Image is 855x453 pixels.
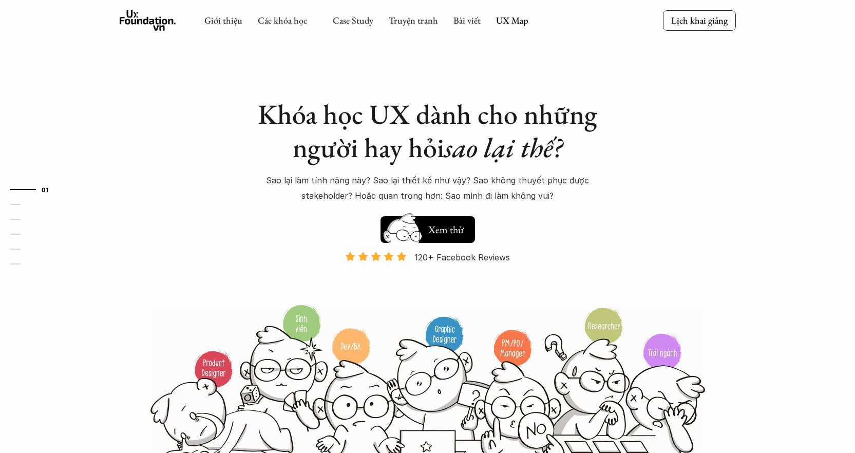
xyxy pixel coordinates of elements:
a: Các khóa học [258,14,307,26]
a: Case Study [333,14,373,26]
a: UX Map [496,14,528,26]
a: Giới thiệu [204,14,242,26]
p: Lịch khai giảng [671,14,728,26]
strong: 01 [42,185,49,193]
p: 120+ Facebook Reviews [414,250,510,265]
h5: Xem thử [427,222,465,237]
a: 01 [10,183,59,196]
em: sao lại thế? [444,129,562,165]
a: Lịch khai giảng [663,10,736,30]
a: Truyện tranh [389,14,438,26]
a: Bài viết [453,14,481,26]
p: Sao lại làm tính năng này? Sao lại thiết kế như vậy? Sao không thuyết phục được stakeholder? Hoặc... [248,173,607,204]
a: Xem thử [381,211,475,243]
h1: Khóa học UX dành cho những người hay hỏi [248,98,607,164]
a: 120+ Facebook Reviews [336,251,519,303]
